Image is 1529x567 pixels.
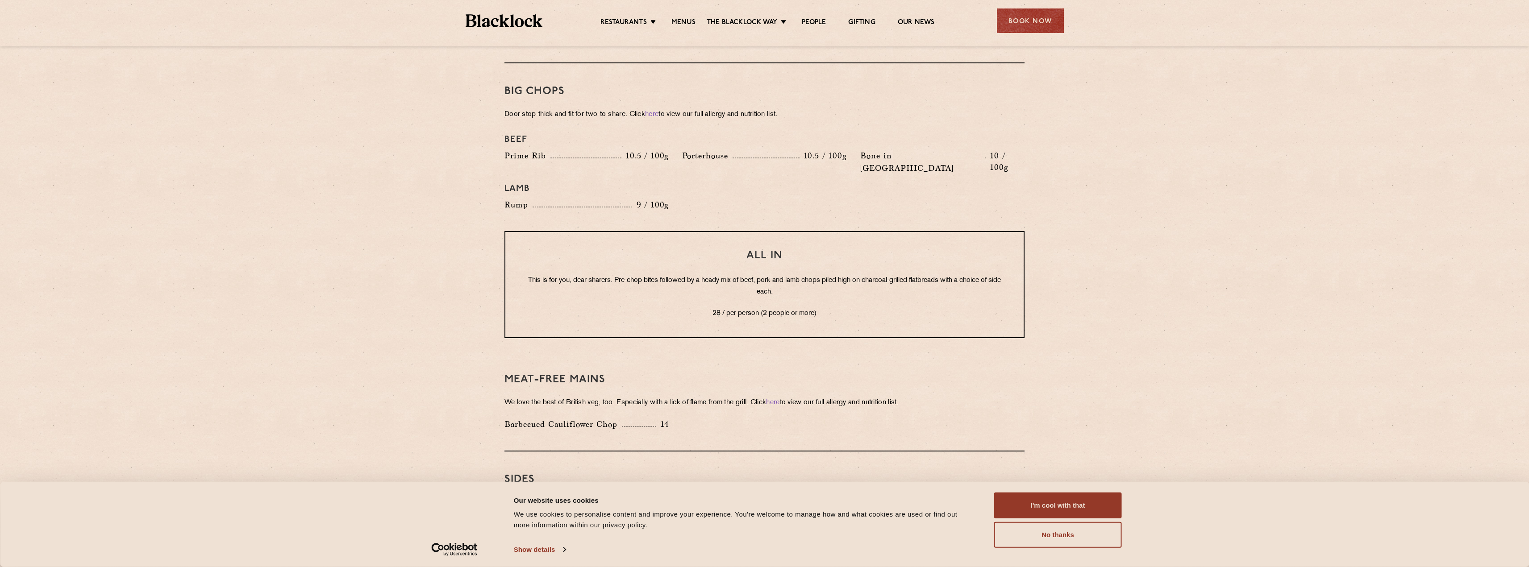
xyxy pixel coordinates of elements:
h3: Sides [504,474,1025,485]
a: Our News [898,18,935,28]
h3: Big Chops [504,86,1025,97]
a: Show details [514,543,566,556]
h3: All In [523,250,1006,261]
a: here [645,111,658,118]
a: Restaurants [600,18,647,28]
p: 10.5 / 100g [800,150,847,161]
p: Porterhouse [682,149,733,162]
p: 10.5 / 100g [621,150,669,161]
a: Usercentrics Cookiebot - opens in a new window [415,543,493,556]
div: Our website uses cookies [514,495,974,505]
p: 28 / per person (2 people or more) [523,308,1006,319]
p: Prime Rib [504,149,550,162]
h3: Meat-Free mains [504,374,1025,385]
p: Door-stop-thick and fit for two-to-share. Click to view our full allergy and nutrition list. [504,108,1025,121]
p: This is for you, dear sharers. Pre-chop bites followed by a heady mix of beef, pork and lamb chop... [523,275,1006,298]
img: BL_Textured_Logo-footer-cropped.svg [466,14,543,27]
p: Barbecued Cauliflower Chop [504,418,622,430]
a: Menus [671,18,696,28]
p: Rump [504,199,533,211]
a: People [802,18,826,28]
p: We love the best of British veg, too. Especially with a lick of flame from the grill. Click to vi... [504,397,1025,409]
h4: Lamb [504,183,1025,194]
button: No thanks [994,522,1122,548]
a: The Blacklock Way [707,18,777,28]
a: Gifting [848,18,875,28]
div: Book Now [997,8,1064,33]
p: 14 [656,418,669,430]
p: 10 / 100g [986,150,1025,173]
div: We use cookies to personalise content and improve your experience. You're welcome to manage how a... [514,509,974,530]
h4: Beef [504,134,1025,145]
p: 9 / 100g [632,199,669,211]
p: Bone in [GEOGRAPHIC_DATA] [860,149,985,174]
button: I'm cool with that [994,493,1122,518]
a: here [766,399,779,406]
